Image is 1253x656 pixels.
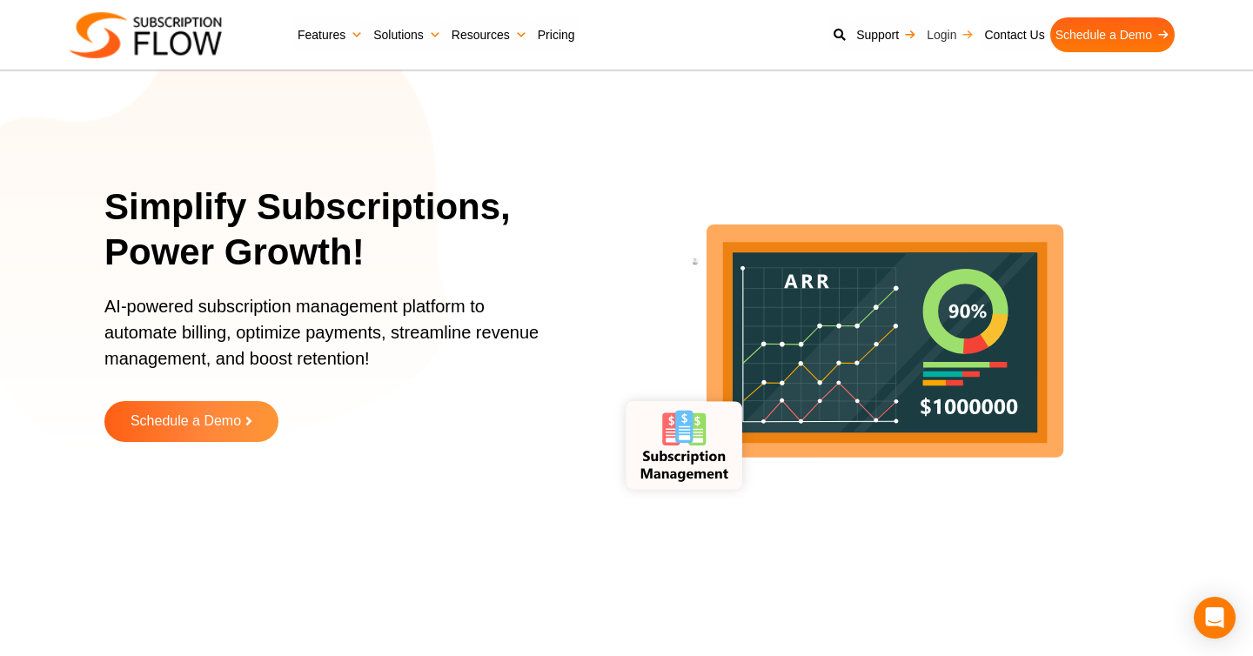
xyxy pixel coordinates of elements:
a: Pricing [533,17,580,52]
a: Contact Us [979,17,1049,52]
h1: Simplify Subscriptions, Power Growth! [104,184,579,276]
a: Solutions [368,17,446,52]
a: Schedule a Demo [104,401,278,442]
img: Subscriptionflow [70,12,222,58]
a: Features [292,17,368,52]
div: Open Intercom Messenger [1194,597,1236,639]
a: Schedule a Demo [1050,17,1175,52]
a: Support [851,17,921,52]
p: AI-powered subscription management platform to automate billing, optimize payments, streamline re... [104,293,557,389]
span: Schedule a Demo [131,414,241,429]
a: Resources [446,17,533,52]
a: Login [921,17,979,52]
